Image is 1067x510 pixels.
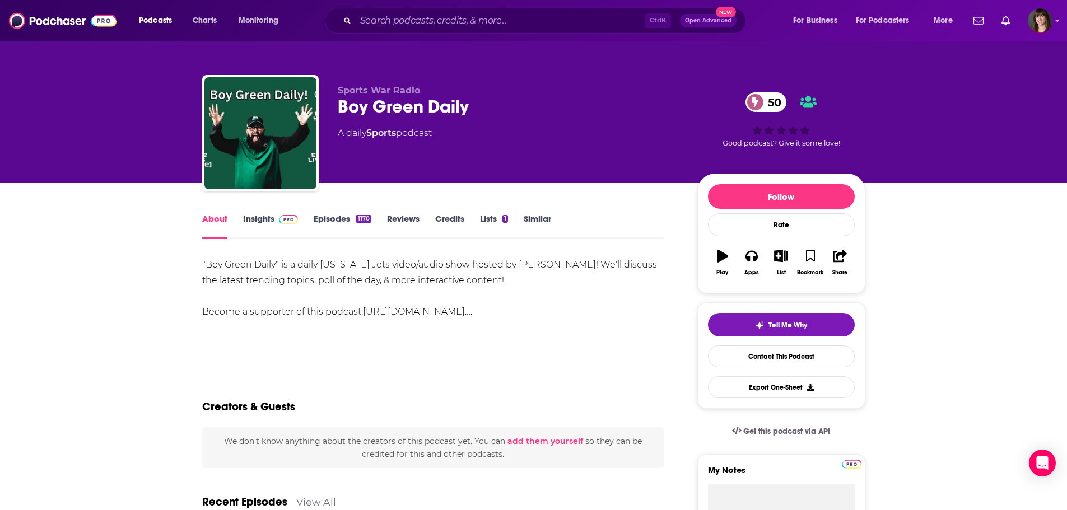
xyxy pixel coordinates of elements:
[708,465,855,484] label: My Notes
[716,7,736,17] span: New
[797,269,823,276] div: Bookmark
[708,376,855,398] button: Export One-Sheet
[204,77,316,189] img: Boy Green Daily
[777,269,786,276] div: List
[697,85,865,155] div: 50Good podcast? Give it some love!
[336,8,757,34] div: Search podcasts, credits, & more...
[202,213,227,239] a: About
[793,13,837,29] span: For Business
[314,213,371,239] a: Episodes1170
[1028,8,1052,33] span: Logged in as AKChaney
[969,11,988,30] a: Show notifications dropdown
[737,242,766,283] button: Apps
[9,10,117,31] img: Podchaser - Follow, Share and Rate Podcasts
[502,215,508,223] div: 1
[757,92,787,112] span: 50
[796,242,825,283] button: Bookmark
[231,12,293,30] button: open menu
[131,12,187,30] button: open menu
[356,12,645,30] input: Search podcasts, credits, & more...
[849,12,926,30] button: open menu
[842,460,861,469] img: Podchaser Pro
[716,269,728,276] div: Play
[743,427,830,436] span: Get this podcast via API
[832,269,847,276] div: Share
[856,13,910,29] span: For Podcasters
[356,215,371,223] div: 1170
[243,213,299,239] a: InsightsPodchaser Pro
[766,242,795,283] button: List
[997,11,1014,30] a: Show notifications dropdown
[338,127,432,140] div: A daily podcast
[1028,8,1052,33] button: Show profile menu
[202,495,287,509] a: Recent Episodes
[723,139,840,147] span: Good podcast? Give it some love!
[745,92,787,112] a: 50
[338,85,420,96] span: Sports War Radio
[768,321,807,330] span: Tell Me Why
[708,313,855,336] button: tell me why sparkleTell Me Why
[708,213,855,236] div: Rate
[723,418,840,445] a: Get this podcast via API
[202,400,295,414] h2: Creators & Guests
[279,215,299,224] img: Podchaser Pro
[645,13,671,28] span: Ctrl K
[825,242,854,283] button: Share
[708,242,737,283] button: Play
[755,321,764,330] img: tell me why sparkle
[1028,8,1052,33] img: User Profile
[785,12,851,30] button: open menu
[185,12,223,30] a: Charts
[239,13,278,29] span: Monitoring
[139,13,172,29] span: Podcasts
[524,213,551,239] a: Similar
[708,345,855,367] a: Contact This Podcast
[193,13,217,29] span: Charts
[708,184,855,209] button: Follow
[680,14,737,27] button: Open AdvancedNew
[435,213,464,239] a: Credits
[934,13,953,29] span: More
[744,269,759,276] div: Apps
[685,18,731,24] span: Open Advanced
[387,213,420,239] a: Reviews
[202,257,664,320] div: "Boy Green Daily" is a daily [US_STATE] Jets video/audio show hosted by [PERSON_NAME]! We'll disc...
[480,213,508,239] a: Lists1
[363,306,470,317] a: [URL][DOMAIN_NAME]…
[842,458,861,469] a: Pro website
[224,436,642,458] span: We don't know anything about the creators of this podcast yet . You can so they can be credited f...
[926,12,967,30] button: open menu
[1029,450,1056,476] div: Open Intercom Messenger
[366,128,396,138] a: Sports
[296,496,336,508] a: View All
[507,437,583,446] button: add them yourself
